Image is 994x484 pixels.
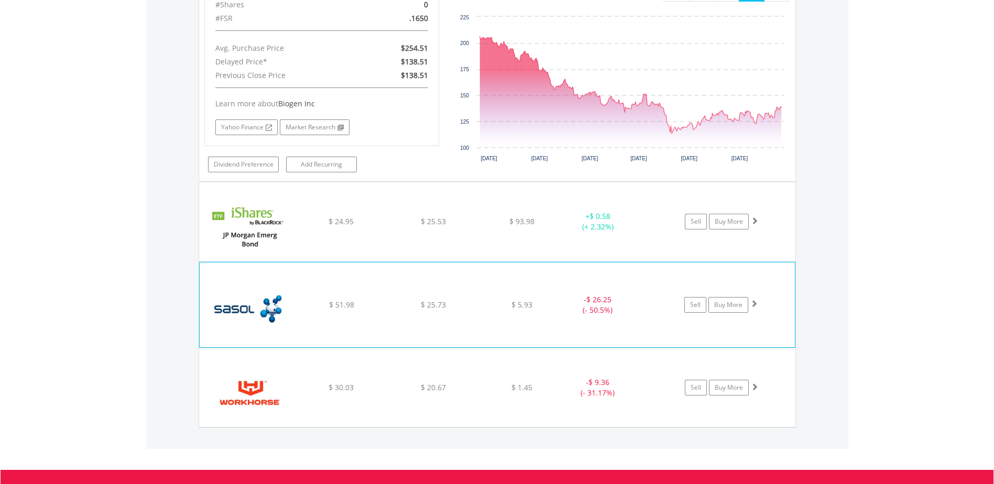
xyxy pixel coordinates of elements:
span: $ 5.93 [511,300,532,310]
span: $ 0.58 [589,211,610,221]
span: $ 9.36 [588,377,609,387]
text: 125 [460,119,469,125]
span: $138.51 [401,57,428,67]
span: $ 51.98 [329,300,354,310]
div: + (+ 2.32%) [559,211,638,232]
span: $ 26.25 [586,294,611,304]
text: [DATE] [681,156,697,161]
span: $ 20.67 [421,382,446,392]
a: Buy More [709,214,749,229]
div: - (- 50.5%) [558,294,637,315]
text: [DATE] [582,156,598,161]
span: Biogen Inc [278,98,315,108]
span: $ 93.98 [509,216,534,226]
text: 225 [460,15,469,20]
text: [DATE] [531,156,548,161]
text: [DATE] [731,156,748,161]
text: 200 [460,40,469,46]
span: $ 30.03 [329,382,354,392]
a: Sell [685,214,707,229]
a: Sell [685,380,707,395]
div: #FSR [207,12,360,25]
text: [DATE] [480,156,497,161]
a: Buy More [709,380,749,395]
div: Previous Close Price [207,69,360,82]
a: Buy More [708,297,748,313]
span: $ 25.53 [421,216,446,226]
span: $ 24.95 [329,216,354,226]
span: $ 1.45 [511,382,532,392]
span: $254.51 [401,43,428,53]
text: 100 [460,145,469,151]
text: [DATE] [630,156,647,161]
a: Sell [684,297,706,313]
a: Dividend Preference [208,157,279,172]
div: .1650 [359,12,435,25]
svg: Interactive chart [455,12,790,169]
div: Learn more about [215,98,428,109]
a: Add Recurring [286,157,357,172]
div: Chart. Highcharts interactive chart. [455,12,790,169]
img: EQU.US.SSL.png [205,276,295,345]
span: $ 25.73 [421,300,446,310]
text: 150 [460,93,469,98]
text: 175 [460,67,469,72]
div: Delayed Price* [207,55,360,69]
a: Market Research [280,119,349,135]
img: EQU.US.WKHS.png [204,361,294,424]
div: - (- 31.17%) [559,377,638,398]
img: EQU.US.EMB.png [204,195,294,258]
div: Avg. Purchase Price [207,41,360,55]
span: $138.51 [401,70,428,80]
a: Yahoo Finance [215,119,278,135]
